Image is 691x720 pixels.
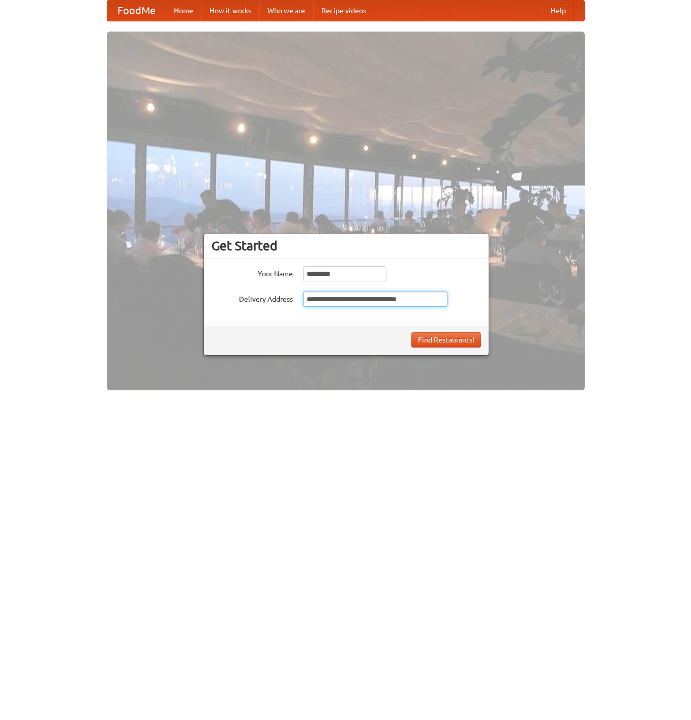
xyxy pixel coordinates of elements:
a: Recipe videos [313,1,374,21]
button: Find Restaurants! [411,332,481,348]
label: Delivery Address [212,292,293,304]
a: Home [166,1,201,21]
a: How it works [201,1,259,21]
a: Help [543,1,574,21]
label: Your Name [212,266,293,279]
h3: Get Started [212,238,481,253]
a: FoodMe [107,1,166,21]
a: Who we are [259,1,313,21]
